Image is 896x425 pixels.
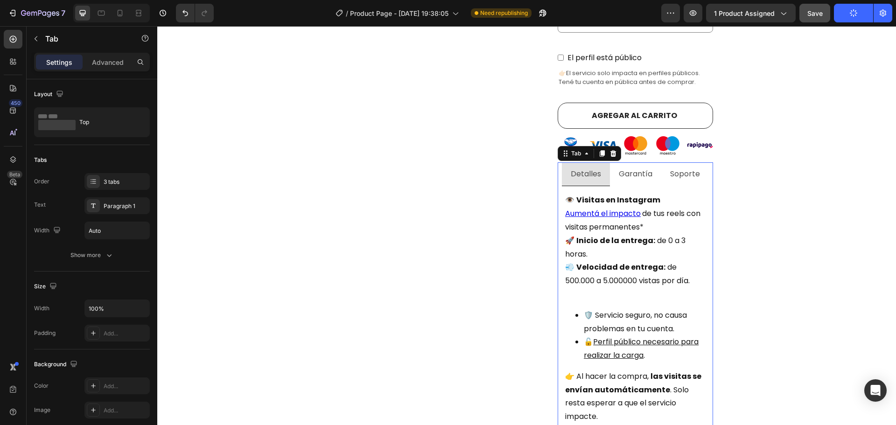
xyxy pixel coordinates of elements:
[34,247,150,264] button: Show more
[419,236,508,246] strong: Velocidad de entrega:
[462,141,495,155] p: Garantía
[408,345,546,369] strong: las visitas se envían automáticamente
[104,382,147,390] div: Add...
[34,88,65,101] div: Layout
[427,310,541,334] span: Perfil público necesario para realizar la carga
[799,4,830,22] button: Save
[433,110,459,128] img: gempages_573931796069090073-8bfecdcd-1033-47b4-8f5d-b161ec80b8f1.svg
[104,406,147,415] div: Add...
[79,111,136,133] div: Top
[92,57,124,67] p: Advanced
[34,329,56,337] div: Padding
[346,8,348,18] span: /
[104,202,147,210] div: Paragraph 1
[419,168,503,179] strong: Visitas en Instagram
[427,310,436,321] strong: 🔓
[34,177,49,186] div: Order
[45,33,125,44] p: Tab
[104,329,147,338] div: Add...
[46,57,72,67] p: Settings
[408,209,532,260] p: 🚀 de 0 a 3 horas. 💨 de 500.000 a 5.000000 vistas por día.
[9,99,22,107] div: 450
[427,309,548,336] li: .
[104,178,147,186] div: 3 tabs
[7,171,22,178] div: Beta
[70,251,114,260] div: Show more
[465,110,491,128] img: gempages_573931796069090073-f32248c3-e8bb-487f-9ef6-4c4817b089ca.svg
[530,116,556,122] img: gempages_573931796069090073-ff675f7a-070a-4c18-869c-4edd59465a5c.png
[61,7,65,19] p: 7
[408,345,546,396] p: 👉 Al hacer la compra, . Solo resta esperar a que el servicio impacte.
[4,4,70,22] button: 7
[400,77,556,103] button: AGREGAR AL CARRITO
[34,224,63,237] div: Width
[513,141,543,155] p: Soporte
[157,26,896,425] iframe: Design area
[434,84,520,95] div: AGREGAR AL CARRITO
[413,141,444,155] p: Detalles
[427,283,548,310] li: 🛡️ Servicio seguro, no causa problemas en tu cuenta.
[176,4,214,22] div: Undo/Redo
[408,168,503,179] p: 👁️
[419,209,498,220] strong: Inicio de la entrega:
[85,300,149,317] input: Auto
[34,382,49,390] div: Color
[807,9,823,17] span: Save
[34,201,46,209] div: Text
[497,110,524,128] img: gempages_573931796069090073-53f7ac43-2fec-4867-b3a7-f7f6d99c95fd.svg
[864,379,887,402] div: Open Intercom Messenger
[34,304,49,313] div: Width
[34,280,59,293] div: Size
[34,406,50,414] div: Image
[401,42,543,60] span: 👉🏻El servicio solo impacta en perfiles públicos. Tené tu cuenta en pública antes de comprar.
[400,110,427,128] img: gempages_573931796069090073-dfd44392-e706-4ded-8169-37356261041a.svg
[412,123,426,132] div: Tab
[34,156,47,164] div: Tabs
[408,182,545,206] p: de tus reels con visitas permanentes*
[350,8,448,18] span: Product Page - [DATE] 19:38:05
[408,182,483,193] a: Aumentá el impacto
[34,358,79,371] div: Background
[706,4,796,22] button: 1 product assigned
[714,8,775,18] span: 1 product assigned
[480,9,528,17] span: Need republishing
[85,222,149,239] input: Auto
